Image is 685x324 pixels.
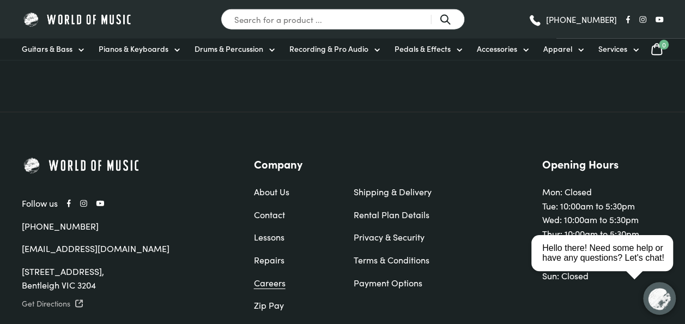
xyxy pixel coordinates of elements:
[528,11,617,28] a: [PHONE_NUMBER]
[99,43,168,55] span: Pianos & Keyboards
[221,9,465,30] input: Search for a product ...
[542,156,663,283] div: Mon: Closed Tue: 10:00am to 5:30pm Wed: 10:00am to 5:30pm Thur: 10:00am to 5:30pm Fri: 10:00am to...
[22,297,221,311] a: Get Directions
[354,253,432,267] a: Terms & Conditions
[546,15,617,23] span: [PHONE_NUMBER]
[659,40,669,50] span: 0
[542,156,663,171] h3: Opening Hours
[22,11,134,28] img: World of Music
[22,220,99,232] a: [PHONE_NUMBER]
[543,43,572,55] span: Apparel
[354,230,432,244] a: Privacy & Security
[22,196,221,211] div: Follow us
[22,265,221,292] div: [STREET_ADDRESS], Bentleigh VIC 3204
[22,156,142,175] img: World of Music
[254,185,332,199] a: About Us
[254,156,432,171] h3: Company
[354,208,432,222] a: Rental Plan Details
[354,185,432,199] a: Shipping & Delivery
[354,276,432,290] a: Payment Options
[477,43,517,55] span: Accessories
[254,230,332,244] a: Lessons
[254,253,332,267] a: Repairs
[527,204,685,324] iframe: Chat with our support team
[254,276,332,290] a: Careers
[254,298,332,313] a: Zip Pay
[254,208,332,222] a: Contact
[598,43,627,55] span: Services
[195,43,263,55] span: Drums & Percussion
[289,43,368,55] span: Recording & Pro Audio
[395,43,451,55] span: Pedals & Effects
[22,43,72,55] span: Guitars & Bass
[22,242,169,254] a: [EMAIL_ADDRESS][DOMAIN_NAME]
